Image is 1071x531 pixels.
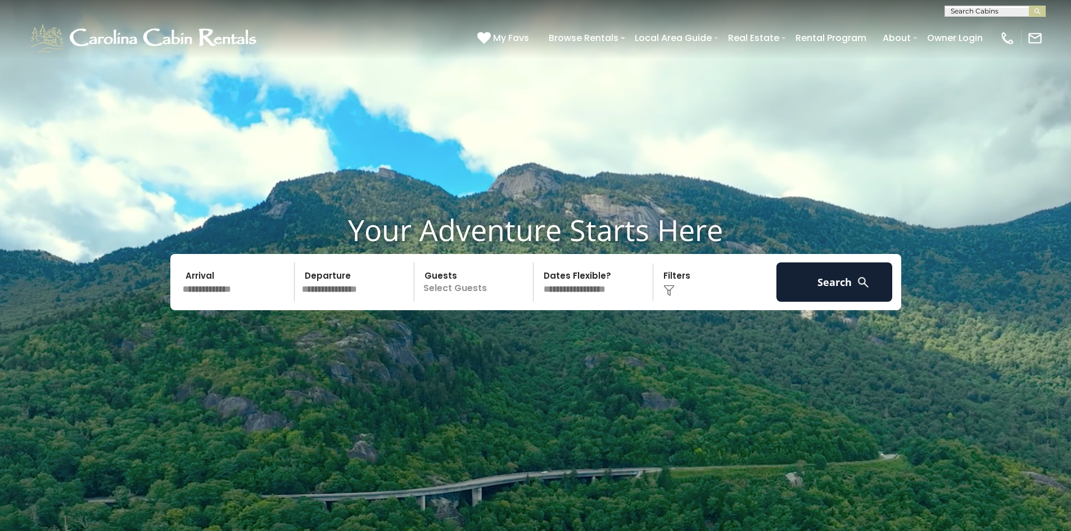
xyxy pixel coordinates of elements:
[776,262,893,302] button: Search
[418,262,534,302] p: Select Guests
[1000,30,1015,46] img: phone-regular-white.png
[856,275,870,289] img: search-regular-white.png
[790,28,872,48] a: Rental Program
[663,285,675,296] img: filter--v1.png
[543,28,624,48] a: Browse Rentals
[28,21,261,55] img: White-1-1-2.png
[877,28,916,48] a: About
[722,28,785,48] a: Real Estate
[921,28,988,48] a: Owner Login
[629,28,717,48] a: Local Area Guide
[8,212,1063,247] h1: Your Adventure Starts Here
[477,31,532,46] a: My Favs
[493,31,529,45] span: My Favs
[1027,30,1043,46] img: mail-regular-white.png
